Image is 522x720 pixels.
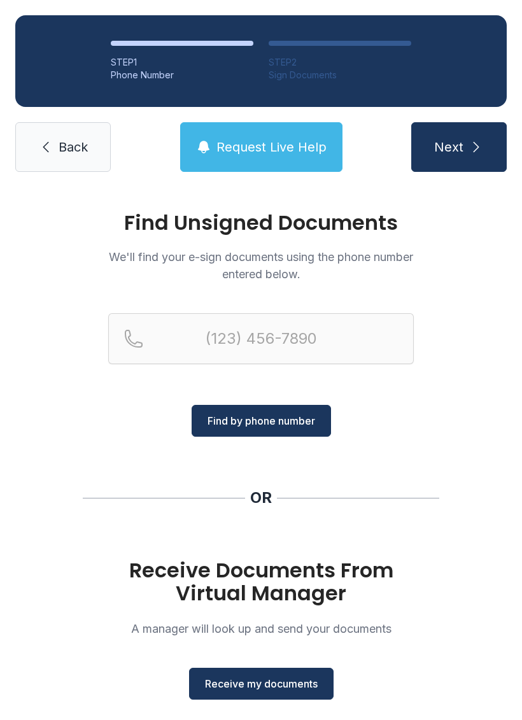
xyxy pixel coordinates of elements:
[108,559,414,605] h1: Receive Documents From Virtual Manager
[216,138,327,156] span: Request Live Help
[111,56,253,69] div: STEP 1
[59,138,88,156] span: Back
[434,138,463,156] span: Next
[108,213,414,233] h1: Find Unsigned Documents
[269,69,411,81] div: Sign Documents
[108,248,414,283] p: We'll find your e-sign documents using the phone number entered below.
[108,620,414,637] p: A manager will look up and send your documents
[108,313,414,364] input: Reservation phone number
[250,488,272,508] div: OR
[111,69,253,81] div: Phone Number
[269,56,411,69] div: STEP 2
[205,676,318,691] span: Receive my documents
[208,413,315,428] span: Find by phone number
